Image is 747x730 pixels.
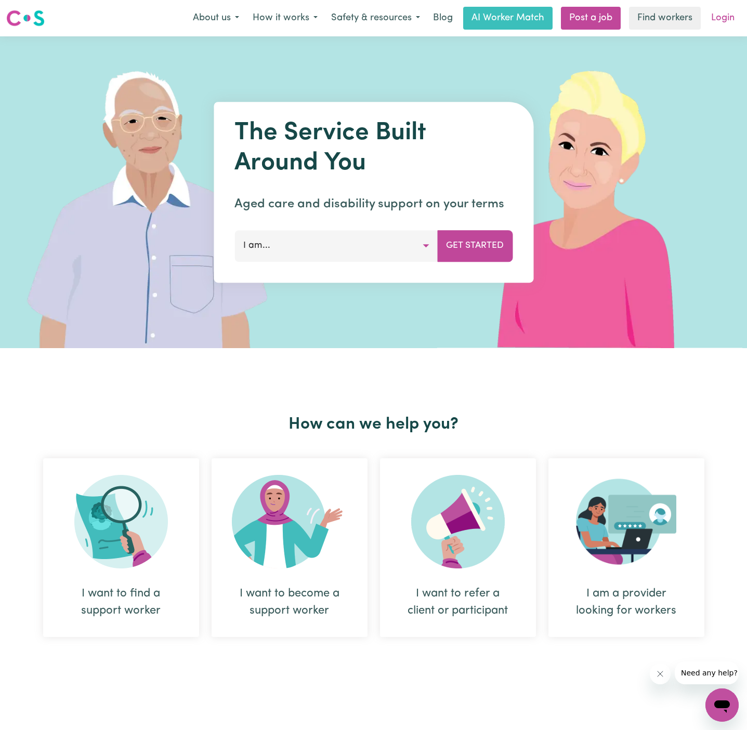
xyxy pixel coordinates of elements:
[437,230,513,261] button: Get Started
[234,118,513,178] h1: The Service Built Around You
[405,585,511,619] div: I want to refer a client or participant
[68,585,174,619] div: I want to find a support worker
[576,475,677,568] img: Provider
[561,7,621,30] a: Post a job
[6,9,45,28] img: Careseekers logo
[463,7,553,30] a: AI Worker Match
[675,661,739,684] iframe: Message from company
[548,458,704,637] div: I am a provider looking for workers
[324,7,427,29] button: Safety & resources
[37,415,711,434] h2: How can we help you?
[705,688,739,722] iframe: Button to launch messaging window
[186,7,246,29] button: About us
[6,6,45,30] a: Careseekers logo
[234,230,438,261] button: I am...
[237,585,343,619] div: I want to become a support worker
[650,663,671,684] iframe: Close message
[629,7,701,30] a: Find workers
[411,475,505,568] img: Refer
[380,458,536,637] div: I want to refer a client or participant
[705,7,741,30] a: Login
[427,7,459,30] a: Blog
[246,7,324,29] button: How it works
[43,458,199,637] div: I want to find a support worker
[212,458,368,637] div: I want to become a support worker
[234,195,513,214] p: Aged care and disability support on your terms
[232,475,347,568] img: Become Worker
[573,585,679,619] div: I am a provider looking for workers
[74,475,168,568] img: Search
